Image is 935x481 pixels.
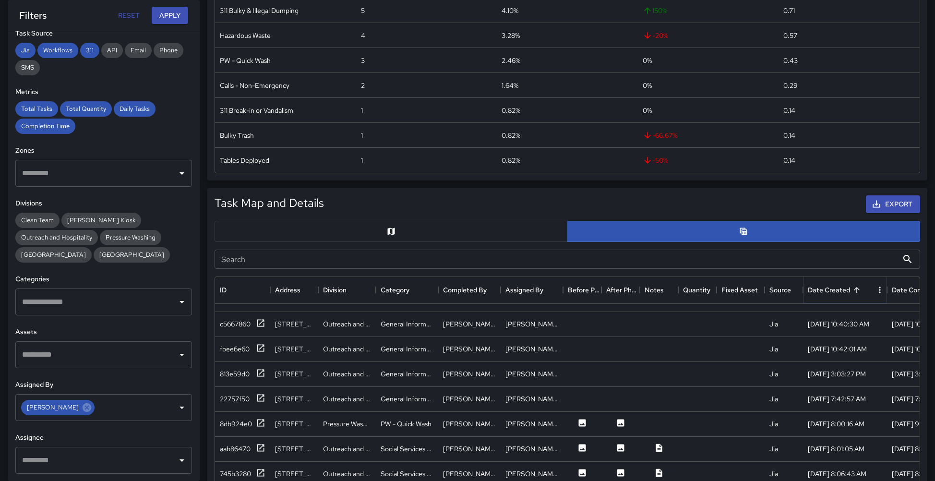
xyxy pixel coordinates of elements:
[220,319,251,329] div: c5667860
[381,469,433,479] div: Social Services Support
[376,277,438,303] div: Category
[640,277,678,303] div: Notes
[643,6,667,15] span: 150 %
[505,277,543,303] div: Assigned By
[381,277,409,303] div: Category
[114,105,156,113] span: Daily Tasks
[645,277,664,303] div: Notes
[15,101,58,117] div: Total Tasks
[15,247,92,263] div: [GEOGRAPHIC_DATA]
[220,277,227,303] div: ID
[505,344,558,354] div: Francisco Leon
[61,213,141,228] div: [PERSON_NAME] Kiosk
[381,319,433,329] div: General Information
[220,468,265,480] button: 745b3280
[275,444,313,454] div: 1415 Market Street
[275,419,313,429] div: 1390 Market Street
[15,28,192,39] h6: Task Source
[381,444,433,454] div: Social Services Support
[220,56,271,65] div: PW - Quick Wash
[505,444,558,454] div: Francisco Leon
[275,369,313,379] div: 1150 Market Street
[783,106,795,115] div: 0.14
[361,6,365,15] div: 5
[15,251,92,259] span: [GEOGRAPHIC_DATA]
[717,277,765,303] div: Fixed Asset
[866,195,920,213] button: Export
[101,46,123,54] span: API
[275,469,313,479] div: 34 Van Ness Avenue
[152,7,188,24] button: Apply
[220,318,265,330] button: c5667860
[220,344,250,354] div: fbee6e60
[643,81,652,90] span: 0 %
[443,277,487,303] div: Completed By
[175,295,189,309] button: Open
[220,444,251,454] div: aab86470
[220,443,265,455] button: aab86470
[15,433,192,443] h6: Assignee
[21,402,84,413] span: [PERSON_NAME]
[850,283,863,297] button: Sort
[606,277,640,303] div: After Photo
[505,469,558,479] div: Francisco Leon
[175,401,189,414] button: Open
[15,119,75,134] div: Completion Time
[783,131,795,140] div: 0.14
[643,156,668,165] span: -50 %
[769,469,778,479] div: Jia
[61,216,141,224] span: [PERSON_NAME] Kiosk
[643,56,652,65] span: 0 %
[769,344,778,354] div: Jia
[643,31,668,40] span: -20 %
[15,46,36,54] span: Jia
[502,56,520,65] div: 2.46%
[808,344,867,354] div: 8/14/2025, 10:42:01 AM
[783,56,798,65] div: 0.43
[361,81,365,90] div: 2
[275,344,313,354] div: 246 Van Ness Avenue
[175,454,189,467] button: Open
[765,277,803,303] div: Source
[19,8,47,23] h6: Filters
[502,156,520,165] div: 0.82%
[275,277,300,303] div: Address
[100,233,161,241] span: Pressure Washing
[15,213,60,228] div: Clean Team
[769,319,778,329] div: Jia
[154,46,183,54] span: Phone
[502,131,520,140] div: 0.82%
[783,31,797,40] div: 0.57
[769,277,791,303] div: Source
[125,43,152,58] div: Email
[381,394,433,404] div: General Information
[15,145,192,156] h6: Zones
[220,31,271,40] div: Hazardous Waste
[323,319,371,329] div: Outreach and Hospitality
[808,277,850,303] div: Date Created
[678,277,717,303] div: Quantity
[381,419,432,429] div: PW - Quick Wash
[443,419,496,429] div: Osman Diaz
[739,227,748,236] svg: Table
[220,469,251,479] div: 745b3280
[220,418,265,430] button: 8db924e0
[220,419,252,429] div: 8db924e0
[643,106,652,115] span: 0 %
[443,444,496,454] div: Francisco Leon
[215,195,324,211] h5: Task Map and Details
[381,344,433,354] div: General Information
[323,369,371,379] div: Outreach and Hospitality
[100,230,161,245] div: Pressure Washing
[505,394,558,404] div: Francisco Leon
[443,469,496,479] div: Francisco Leon
[175,348,189,361] button: Open
[15,327,192,337] h6: Assets
[505,369,558,379] div: Francisco Leon
[15,87,192,97] h6: Metrics
[323,277,347,303] div: Division
[15,274,192,285] h6: Categories
[323,469,371,479] div: Outreach and Hospitality
[769,444,778,454] div: Jia
[220,343,265,355] button: fbee6e60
